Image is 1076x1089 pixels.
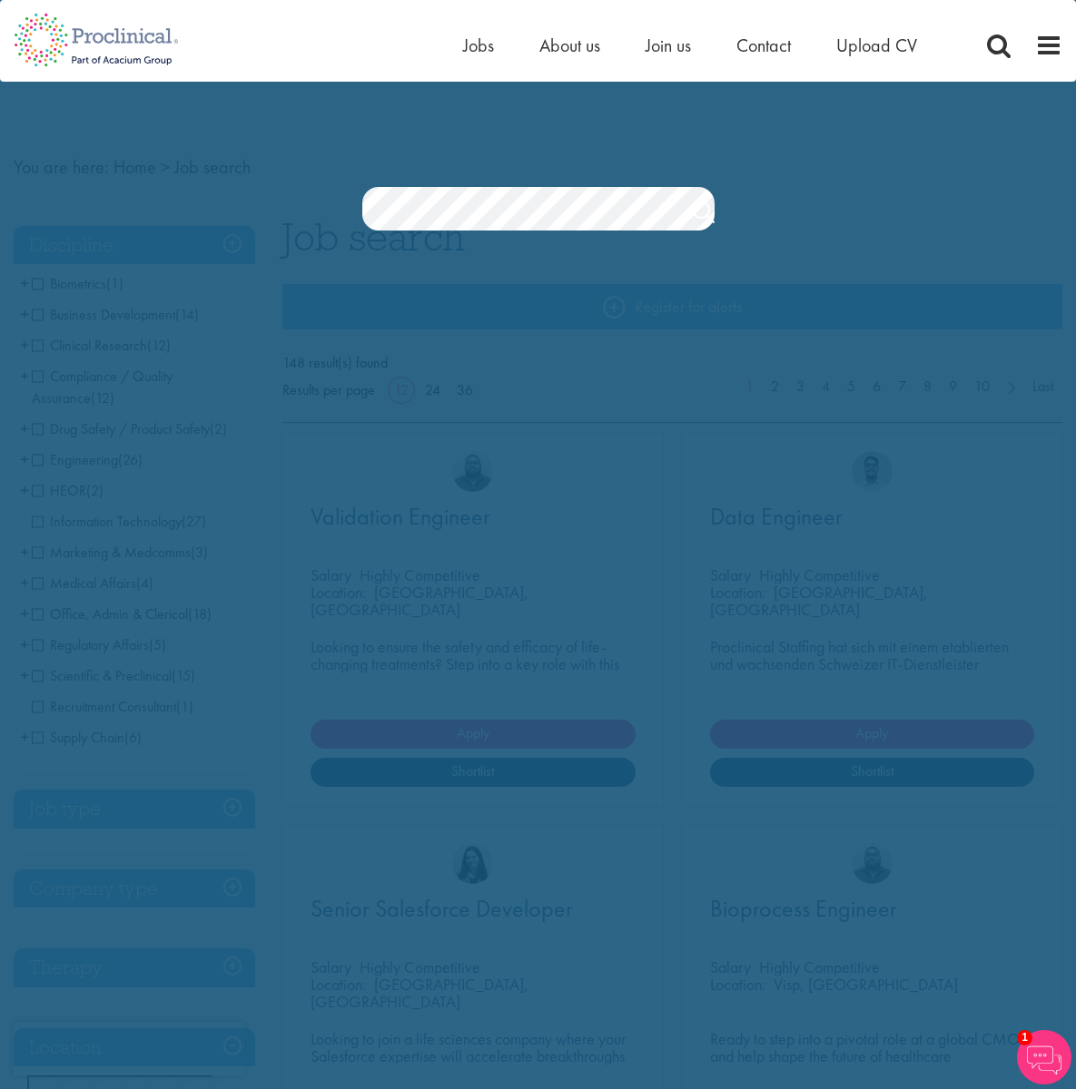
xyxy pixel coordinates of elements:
[836,34,917,57] a: Upload CV
[1017,1030,1032,1045] span: 1
[692,196,715,232] a: Job search submit button
[539,34,600,57] a: About us
[736,34,791,57] a: Contact
[463,34,494,57] a: Jobs
[646,34,691,57] a: Join us
[1017,1030,1071,1084] img: Chatbot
